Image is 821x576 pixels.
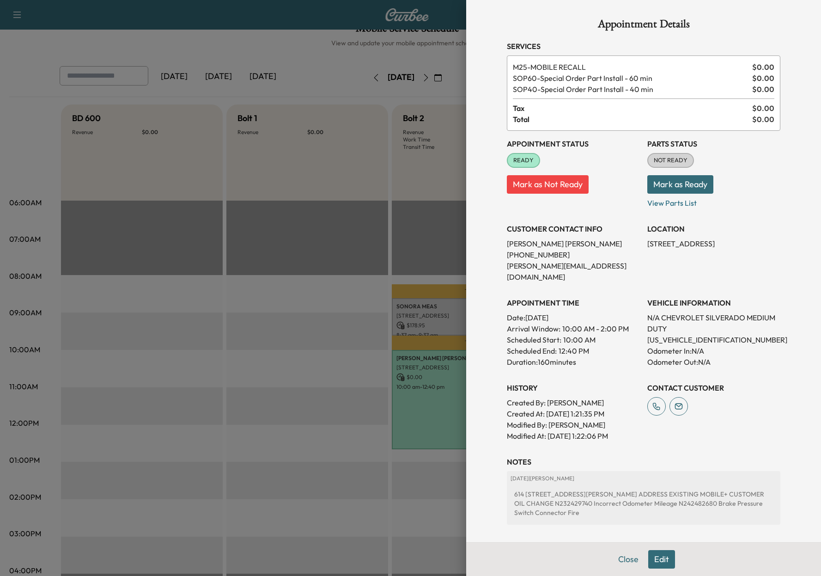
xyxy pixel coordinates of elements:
p: [US_VEHICLE_IDENTIFICATION_NUMBER] [647,334,780,345]
h3: CUSTOMER CONTACT INFO [507,223,640,234]
h3: VEHICLE INFORMATION [647,297,780,308]
p: Created At : [DATE] 1:21:35 PM [507,408,640,419]
p: Odometer In: N/A [647,345,780,356]
p: View Parts List [647,194,780,208]
h3: LOCATION [647,223,780,234]
h3: NOTES [507,456,780,467]
span: Total [513,114,752,125]
span: $ 0.00 [752,103,774,114]
p: 12:40 PM [559,345,589,356]
p: 10:00 AM [563,334,596,345]
span: 10:00 AM - 2:00 PM [562,323,629,334]
h3: History [507,382,640,393]
h3: CONTACT CUSTOMER [647,382,780,393]
p: Modified At : [DATE] 1:22:06 PM [507,430,640,441]
p: [STREET_ADDRESS] [647,238,780,249]
span: $ 0.00 [752,73,774,84]
span: $ 0.00 [752,114,774,125]
p: Created By : [PERSON_NAME] [507,397,640,408]
span: MOBILE RECALL [513,61,748,73]
p: [PERSON_NAME][EMAIL_ADDRESS][DOMAIN_NAME] [507,260,640,282]
p: [DATE] | [PERSON_NAME] [511,475,777,482]
p: Duration: 160 minutes [507,356,640,368]
span: READY [508,156,539,165]
button: Close [612,550,645,569]
h3: APPOINTMENT TIME [507,297,640,308]
button: Mark as Ready [647,175,713,194]
p: Scheduled End: [507,345,557,356]
h3: Services [507,41,780,52]
span: $ 0.00 [752,61,774,73]
p: [PERSON_NAME] [PERSON_NAME] [507,238,640,249]
button: Mark as Not Ready [507,175,589,194]
p: [PHONE_NUMBER] [507,249,640,260]
p: Date: [DATE] [507,312,640,323]
h3: Parts Status [647,138,780,149]
div: 614 [STREET_ADDRESS][PERSON_NAME] ADDRESS EXISTING MOBILE+ CUSTOMER OIL CHANGE N232429740 Incorre... [511,486,777,521]
h3: Appointment Status [507,138,640,149]
span: $ 0.00 [752,84,774,95]
span: Special Order Part Install - 60 min [513,73,748,84]
p: Modified By : [PERSON_NAME] [507,419,640,430]
span: Special Order Part Install - 40 min [513,84,748,95]
p: N/A CHEVROLET SILVERADO MEDIUM DUTY [647,312,780,334]
span: Tax [513,103,752,114]
button: Edit [648,550,675,569]
p: Arrival Window: [507,323,640,334]
h1: Appointment Details [507,18,780,33]
span: NOT READY [648,156,693,165]
p: Scheduled Start: [507,334,561,345]
p: Odometer Out: N/A [647,356,780,368]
